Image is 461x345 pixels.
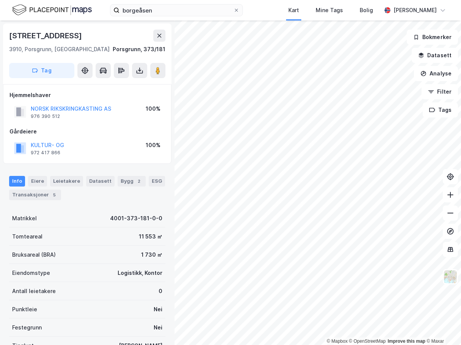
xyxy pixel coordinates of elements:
[360,6,373,15] div: Bolig
[12,268,50,278] div: Eiendomstype
[12,214,37,223] div: Matrikkel
[414,66,458,81] button: Analyse
[9,63,74,78] button: Tag
[118,268,162,278] div: Logistikk, Kontor
[86,176,115,187] div: Datasett
[9,30,83,42] div: [STREET_ADDRESS]
[423,309,461,345] div: Kontrollprogram for chat
[407,30,458,45] button: Bokmerker
[423,102,458,118] button: Tags
[288,6,299,15] div: Kart
[9,176,25,187] div: Info
[139,232,162,241] div: 11 553 ㎡
[154,323,162,332] div: Nei
[159,287,162,296] div: 0
[146,141,160,150] div: 100%
[349,339,386,344] a: OpenStreetMap
[12,305,37,314] div: Punktleie
[316,6,343,15] div: Mine Tags
[12,3,92,17] img: logo.f888ab2527a4732fd821a326f86c7f29.svg
[12,250,56,259] div: Bruksareal (BRA)
[393,6,437,15] div: [PERSON_NAME]
[9,127,165,136] div: Gårdeiere
[149,176,165,187] div: ESG
[327,339,348,344] a: Mapbox
[120,5,233,16] input: Søk på adresse, matrikkel, gårdeiere, leietakere eller personer
[135,177,143,185] div: 2
[146,104,160,113] div: 100%
[9,45,110,54] div: 3910, Porsgrunn, [GEOGRAPHIC_DATA]
[31,150,60,156] div: 972 417 866
[154,305,162,314] div: Nei
[12,323,42,332] div: Festegrunn
[110,214,162,223] div: 4001-373-181-0-0
[141,250,162,259] div: 1 730 ㎡
[31,113,60,119] div: 976 390 512
[50,191,58,199] div: 5
[12,287,56,296] div: Antall leietakere
[118,176,146,187] div: Bygg
[412,48,458,63] button: Datasett
[443,270,458,284] img: Z
[12,232,42,241] div: Tomteareal
[9,91,165,100] div: Hjemmelshaver
[113,45,165,54] div: Porsgrunn, 373/181
[388,339,425,344] a: Improve this map
[9,190,61,200] div: Transaksjoner
[50,176,83,187] div: Leietakere
[423,309,461,345] iframe: Chat Widget
[422,84,458,99] button: Filter
[28,176,47,187] div: Eiere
